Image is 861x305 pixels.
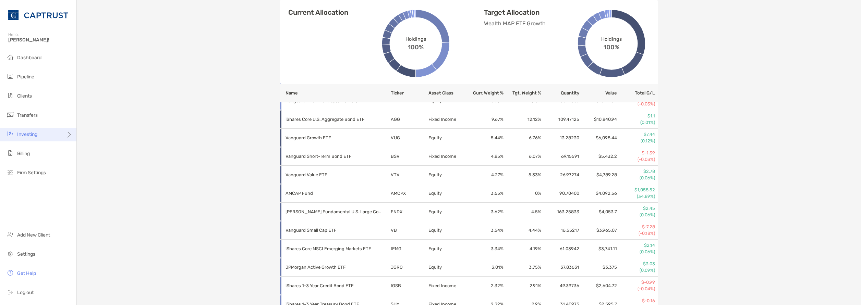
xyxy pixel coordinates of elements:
p: (0.01%) [618,119,655,126]
td: $4,092.56 [580,184,617,203]
td: 6.76 % [504,129,542,147]
p: $2.78 [618,168,655,175]
td: 3.65 % [466,184,504,203]
p: Wealth MAP ETF Growth [484,19,590,28]
span: Pipeline [17,74,34,80]
td: 26.97274 [542,166,579,184]
p: (0.12%) [618,138,655,144]
span: Log out [17,290,34,295]
td: Fixed Income [428,277,466,295]
td: Fixed Income [428,110,466,129]
td: 4.85 % [466,147,504,166]
td: Equity [428,221,466,240]
td: $3,965.07 [580,221,617,240]
span: Transfers [17,112,38,118]
td: 3.54 % [466,221,504,240]
td: $5,432.2 [580,147,617,166]
td: 163.25833 [542,203,579,221]
td: 5.44 % [466,129,504,147]
td: 69.15591 [542,147,579,166]
p: $2.45 [618,205,655,212]
td: 61.03942 [542,240,579,258]
p: $1,058.52 [618,187,655,193]
img: investing icon [6,130,14,138]
td: 5.33 % [504,166,542,184]
td: VTV [390,166,428,184]
td: 2.32 % [466,277,504,295]
td: 9.67 % [466,110,504,129]
p: AMCAP Fund [286,189,381,198]
td: $3,741.11 [580,240,617,258]
p: (-0.04%) [618,286,655,292]
img: CAPTRUST Logo [8,3,68,27]
img: dashboard icon [6,53,14,61]
p: Vanguard Value ETF [286,170,381,179]
td: 3.75 % [504,258,542,277]
img: settings icon [6,250,14,258]
td: FNDX [390,203,428,221]
td: 109.47125 [542,110,579,129]
th: Ticker [390,84,428,102]
p: (0.06%) [618,175,655,181]
td: VB [390,221,428,240]
p: Schwab Fundamental U.S. Large Company Index ETF [286,207,381,216]
img: firm-settings icon [6,168,14,176]
td: Fixed Income [428,147,466,166]
img: clients icon [6,91,14,100]
td: 90.70400 [542,184,579,203]
p: iShares 1-3 Year Credit Bond ETF [286,281,381,290]
span: Clients [17,93,32,99]
img: pipeline icon [6,72,14,80]
td: VUG [390,129,428,147]
td: Equity [428,203,466,221]
td: 37.83631 [542,258,579,277]
td: $4,789.28 [580,166,617,184]
h4: Current Allocation [288,8,348,16]
p: (-0.03%) [618,156,655,163]
td: 0 % [504,184,542,203]
th: Name [280,84,390,102]
span: Get Help [17,270,36,276]
td: 49.39736 [542,277,579,295]
img: transfers icon [6,111,14,119]
td: $10,840.94 [580,110,617,129]
img: logout icon [6,288,14,296]
td: 4.44 % [504,221,542,240]
td: $3,375 [580,258,617,277]
td: 13.28230 [542,129,579,147]
th: Quantity [542,84,579,102]
td: JGRO [390,258,428,277]
span: 100% [604,42,619,51]
td: AMCPX [390,184,428,203]
td: 16.55217 [542,221,579,240]
p: $7.44 [618,131,655,138]
span: Settings [17,251,35,257]
th: Tgt. Weight % [504,84,542,102]
td: Equity [428,240,466,258]
p: (0.09%) [618,267,655,274]
span: Holdings [601,36,621,42]
td: 3.34 % [466,240,504,258]
span: Dashboard [17,55,41,61]
p: (0.06%) [618,249,655,255]
td: 2.91 % [504,277,542,295]
td: $6,098.44 [580,129,617,147]
td: 4.5 % [504,203,542,221]
span: Billing [17,151,30,156]
td: IEMG [390,240,428,258]
img: add_new_client icon [6,230,14,239]
p: $-0.16 [618,298,655,304]
td: Equity [428,258,466,277]
img: billing icon [6,149,14,157]
span: 100% [408,42,424,51]
td: Equity [428,129,466,147]
td: 6.07 % [504,147,542,166]
p: $-1.39 [618,150,655,156]
span: Holdings [405,36,426,42]
p: iShares Core U.S. Aggregate Bond ETF [286,115,381,124]
td: Equity [428,166,466,184]
span: Investing [17,131,37,137]
p: $-0.99 [618,279,655,285]
th: Total G/L [617,84,658,102]
p: (0.06%) [618,212,655,218]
